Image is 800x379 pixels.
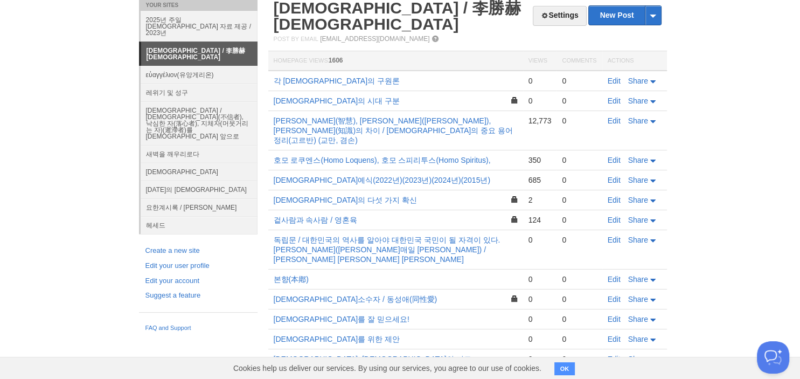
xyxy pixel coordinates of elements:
span: Share [628,335,648,343]
div: 0 [562,155,596,165]
div: 2 [528,195,552,205]
a: Edit [608,77,621,85]
a: Edit [608,176,621,184]
a: 새벽을 깨우리로다 [141,145,258,163]
div: 0 [562,175,596,185]
a: Edit [608,335,621,343]
a: Suggest a feature [145,290,251,301]
div: 0 [562,354,596,364]
button: OK [554,362,575,375]
span: Share [628,295,648,304]
div: 0 [528,314,552,324]
a: Edit [608,236,621,244]
a: Edit [608,156,621,164]
th: Homepage Views [268,51,523,71]
a: 독립문 / 대한민국의 역사를 알아야 대한민국 국민이 될 자격이 있다. [PERSON_NAME]([PERSON_NAME]매일 [PERSON_NAME]) / [PERSON_NAM... [274,236,500,264]
div: 0 [528,274,552,284]
a: 겉사람과 속사람 / 영혼육 [274,216,358,224]
div: 0 [528,76,552,86]
a: 각 [DEMOGRAPHIC_DATA]의 구원론 [274,77,400,85]
a: Create a new site [145,245,251,257]
div: 0 [562,195,596,205]
a: FAQ and Support [145,323,251,333]
span: Share [628,116,648,125]
a: [DEMOGRAPHIC_DATA]의 다섯 가지 확신 [274,196,417,204]
div: 0 [562,314,596,324]
a: Edit [608,216,621,224]
div: 0 [562,116,596,126]
div: 0 [528,96,552,106]
a: Edit [608,315,621,323]
span: Share [628,97,648,105]
a: [DEMOGRAPHIC_DATA] [141,163,258,181]
a: εὐαγγέλιον(유앙게리온) [141,66,258,84]
a: 호모 로쿠엔스(Homo Loquens), 호모 스피리투스(Homo Spiritus), [274,156,491,164]
div: 0 [562,215,596,225]
div: 0 [562,235,596,245]
div: 0 [562,274,596,284]
span: Share [628,216,648,224]
a: [DEMOGRAPHIC_DATA]예식(2022년)(2023년)(2024년)(2015년) [274,176,491,184]
span: Share [628,355,648,363]
span: Post by Email [274,36,318,42]
div: 0 [528,354,552,364]
a: [DEMOGRAPHIC_DATA]를 잘 믿으세요! [274,315,409,323]
a: [DEMOGRAPHIC_DATA]의 시대 구분 [274,97,400,105]
a: Edit [608,97,621,105]
div: 0 [528,334,552,344]
a: [EMAIL_ADDRESS][DOMAIN_NAME] [320,35,429,43]
a: Edit [608,196,621,204]
a: Edit [608,275,621,284]
a: Edit [608,295,621,304]
a: Edit [608,355,621,363]
span: Share [628,236,648,244]
span: Share [628,196,648,204]
a: [DEMOGRAPHIC_DATA], [DEMOGRAPHIC_DATA]의 기도, [DEMOGRAPHIC_DATA] [274,355,474,373]
span: Share [628,315,648,323]
a: [DEMOGRAPHIC_DATA] / [DEMOGRAPHIC_DATA](不信者), 낙심한 자(落心者), 지체자(머뭇거리는 자)(遲滯者)를 [DEMOGRAPHIC_DATA] 앞으로 [141,101,258,145]
a: [PERSON_NAME](智慧), [PERSON_NAME]([PERSON_NAME]), [PERSON_NAME](知識)의 차이 / [DEMOGRAPHIC_DATA]의 중요 용... [274,116,513,144]
a: 요한계시록 / [PERSON_NAME] [141,198,258,216]
span: Cookies help us deliver our services. By using our services, you agree to our use of cookies. [222,357,552,379]
div: 350 [528,155,552,165]
div: 0 [562,334,596,344]
a: [DATE]의 [DEMOGRAPHIC_DATA] [141,181,258,198]
a: 본향(本鄕) [274,275,309,284]
a: [DEMOGRAPHIC_DATA]소수자 / 동성애(同性愛) [274,295,437,304]
a: [DEMOGRAPHIC_DATA]를 위한 제안 [274,335,400,343]
div: 0 [528,294,552,304]
div: 0 [562,76,596,86]
div: 12,773 [528,116,552,126]
span: Share [628,156,648,164]
div: 0 [562,96,596,106]
iframe: Help Scout Beacon - Open [757,341,789,374]
div: 0 [528,235,552,245]
span: Share [628,77,648,85]
span: Share [628,275,648,284]
a: 헤세드 [141,216,258,234]
th: Views [523,51,557,71]
div: 0 [562,294,596,304]
a: Settings [533,6,586,26]
th: Comments [556,51,602,71]
th: Actions [602,51,667,71]
div: 685 [528,175,552,185]
a: Edit your account [145,275,251,287]
a: New Post [589,6,660,25]
span: 1606 [329,57,343,64]
div: 124 [528,215,552,225]
a: Edit your user profile [145,260,251,272]
a: 2025년 주일 [DEMOGRAPHIC_DATA] 자료 제공 / 2023년 [141,11,258,42]
a: 레위기 및 성구 [141,84,258,101]
a: [DEMOGRAPHIC_DATA] / 李勝赫[DEMOGRAPHIC_DATA] [141,42,258,66]
a: Edit [608,116,621,125]
span: Share [628,176,648,184]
